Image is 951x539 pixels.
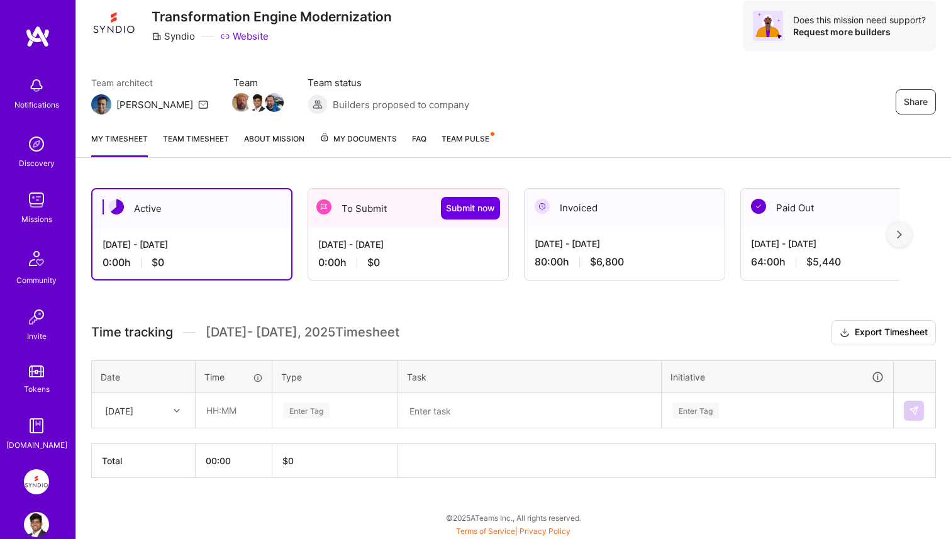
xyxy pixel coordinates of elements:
[751,237,931,250] div: [DATE] - [DATE]
[535,255,715,269] div: 80:00 h
[320,132,397,157] a: My Documents
[103,256,281,269] div: 0:00 h
[282,455,294,466] span: $ 0
[525,189,725,227] div: Invoiced
[91,325,173,340] span: Time tracking
[91,132,148,157] a: My timesheet
[24,413,49,438] img: guide book
[442,132,493,157] a: Team Pulse
[831,320,936,345] button: Export Timesheet
[196,444,272,478] th: 00:00
[196,394,271,427] input: HH:MM
[6,438,67,452] div: [DOMAIN_NAME]
[896,89,936,114] button: Share
[19,157,55,170] div: Discovery
[152,256,164,269] span: $0
[163,132,229,157] a: Team timesheet
[92,189,291,228] div: Active
[283,401,330,420] div: Enter Tag
[91,76,208,89] span: Team architect
[265,93,284,112] img: Team Member Avatar
[590,255,624,269] span: $6,800
[233,92,250,113] a: Team Member Avatar
[244,132,304,157] a: About Mission
[91,94,111,114] img: Team Architect
[909,406,919,416] img: Submit
[75,502,951,533] div: © 2025 ATeams Inc., All rights reserved.
[174,408,180,414] i: icon Chevron
[446,202,495,214] span: Submit now
[21,243,52,274] img: Community
[21,469,52,494] a: Syndio: Transformation Engine Modernization
[16,274,57,287] div: Community
[24,304,49,330] img: Invite
[116,98,193,111] div: [PERSON_NAME]
[152,9,392,25] h3: Transformation Engine Modernization
[92,444,196,478] th: Total
[806,255,841,269] span: $5,440
[333,98,469,111] span: Builders proposed to company
[105,404,133,417] div: [DATE]
[24,512,49,537] img: User Avatar
[24,187,49,213] img: teamwork
[91,1,136,46] img: Company Logo
[442,134,489,143] span: Team Pulse
[152,31,162,42] i: icon CompanyGray
[308,189,508,228] div: To Submit
[793,26,926,38] div: Request more builders
[741,189,941,227] div: Paid Out
[24,382,50,396] div: Tokens
[24,131,49,157] img: discovery
[206,325,399,340] span: [DATE] - [DATE] , 2025 Timesheet
[753,11,783,41] img: Avatar
[751,255,931,269] div: 64:00 h
[21,213,52,226] div: Missions
[25,25,50,48] img: logo
[441,197,500,219] button: Submit now
[24,73,49,98] img: bell
[904,96,928,108] span: Share
[27,330,47,343] div: Invite
[535,237,715,250] div: [DATE] - [DATE]
[840,326,850,340] i: icon Download
[92,360,196,393] th: Date
[152,30,195,43] div: Syndio
[456,526,515,536] a: Terms of Service
[535,199,550,214] img: Invoiced
[266,92,282,113] a: Team Member Avatar
[318,256,498,269] div: 0:00 h
[24,469,49,494] img: Syndio: Transformation Engine Modernization
[318,238,498,251] div: [DATE] - [DATE]
[248,93,267,112] img: Team Member Avatar
[670,370,884,384] div: Initiative
[412,132,426,157] a: FAQ
[520,526,570,536] a: Privacy Policy
[29,365,44,377] img: tokens
[456,526,570,536] span: |
[21,512,52,537] a: User Avatar
[308,94,328,114] img: Builders proposed to company
[751,199,766,214] img: Paid Out
[316,199,331,214] img: To Submit
[220,30,269,43] a: Website
[320,132,397,146] span: My Documents
[793,14,926,26] div: Does this mission need support?
[897,230,902,239] img: right
[204,370,263,384] div: Time
[398,360,662,393] th: Task
[103,238,281,251] div: [DATE] - [DATE]
[367,256,380,269] span: $0
[272,360,398,393] th: Type
[672,401,719,420] div: Enter Tag
[233,76,282,89] span: Team
[109,199,124,214] img: Active
[308,76,469,89] span: Team status
[198,99,208,109] i: icon Mail
[232,93,251,112] img: Team Member Avatar
[250,92,266,113] a: Team Member Avatar
[14,98,59,111] div: Notifications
